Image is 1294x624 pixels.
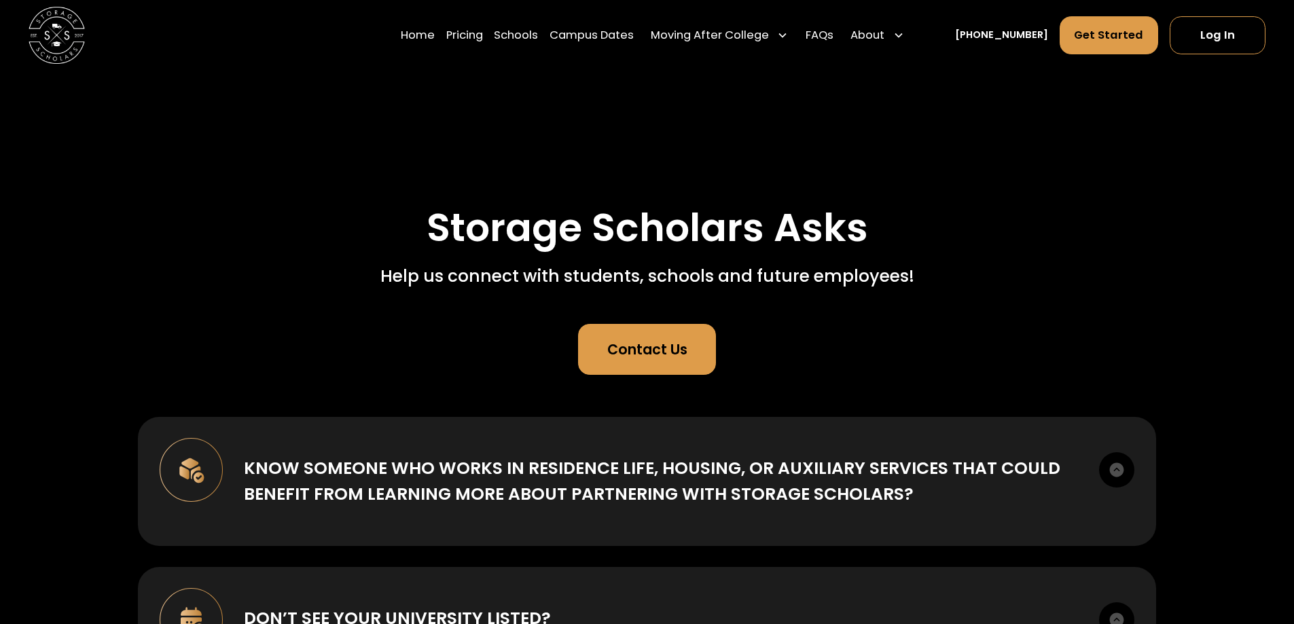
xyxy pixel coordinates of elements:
div: Moving After College [651,27,769,44]
div: About [845,16,910,55]
a: Schools [494,16,538,55]
a: home [29,7,85,63]
a: Pricing [446,16,483,55]
a: FAQs [806,16,833,55]
div: Moving After College [645,16,795,55]
a: Home [401,16,435,55]
h1: Storage Scholars Asks [427,206,868,249]
div: About [850,27,884,44]
img: Storage Scholars main logo [29,7,85,63]
a: [PHONE_NUMBER] [955,28,1048,43]
a: Log In [1170,16,1265,54]
div: Help us connect with students, schools and future employees! [380,263,914,289]
div: Contact Us [607,339,687,360]
a: Get Started [1060,16,1159,54]
a: Contact Us [578,324,716,375]
a: Campus Dates [550,16,634,55]
div: Know someone who works in Residence Life, Housing, or Auxiliary Services that could benefit from ... [244,456,1078,507]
